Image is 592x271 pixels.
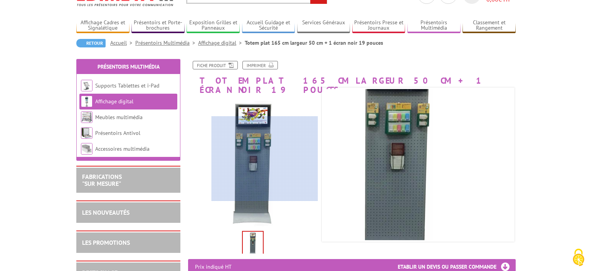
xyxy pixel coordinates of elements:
a: LES PROMOTIONS [82,239,130,246]
a: Supports Tablettes et i-Pad [95,82,159,89]
img: affichage_digital_216413.jpg [243,232,263,256]
a: Meubles multimédia [95,114,143,121]
a: Présentoirs Antivol [95,130,140,136]
a: Affichage digital [95,98,133,105]
img: Présentoirs Antivol [81,127,92,139]
img: Accessoires multimédia [81,143,92,155]
a: Présentoirs et Porte-brochures [131,19,185,32]
img: Supports Tablettes et i-Pad [81,80,92,91]
a: Accueil Guidage et Sécurité [242,19,295,32]
a: Classement et Rangement [462,19,516,32]
a: Présentoirs Multimédia [407,19,461,32]
a: Accessoires multimédia [95,145,150,152]
a: Retour [76,39,106,47]
h1: Totem plat 165 cm largeur 50 cm + 1 écran noir 19 pouces [182,61,521,94]
a: Accueil [110,39,135,46]
a: LES NOUVEAUTÉS [82,209,129,216]
a: FABRICATIONS"Sur Mesure" [82,173,122,187]
img: Cookies (fenêtre modale) [569,248,588,267]
a: Services Généraux [297,19,350,32]
button: Cookies (fenêtre modale) [565,245,592,271]
a: Présentoirs Multimédia [98,63,160,70]
a: Exposition Grilles et Panneaux [187,19,240,32]
a: Présentoirs Presse et Journaux [352,19,405,32]
a: Imprimer [242,61,278,69]
a: Présentoirs Multimédia [135,39,198,46]
a: Affichage Cadres et Signalétique [76,19,129,32]
a: Fiche produit [193,61,238,69]
img: Affichage digital [81,96,92,107]
img: Meubles multimédia [81,111,92,123]
li: Totem plat 165 cm largeur 50 cm + 1 écran noir 19 pouces [245,39,383,47]
a: Affichage digital [198,39,245,46]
